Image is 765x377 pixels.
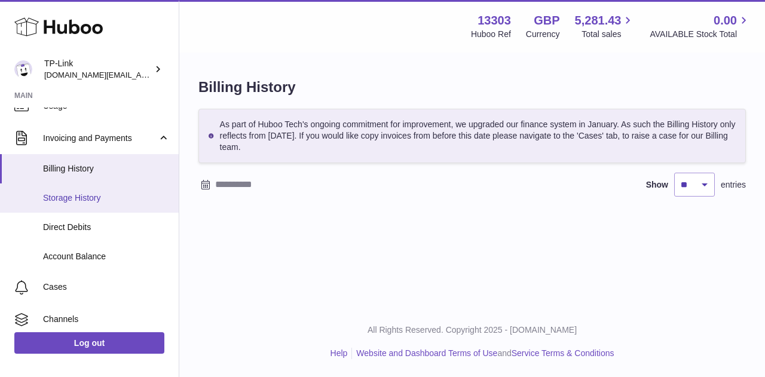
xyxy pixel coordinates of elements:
a: Service Terms & Conditions [512,348,614,358]
span: Total sales [582,29,635,40]
span: Cases [43,281,170,293]
span: entries [721,179,746,191]
span: [DOMAIN_NAME][EMAIL_ADDRESS][DOMAIN_NAME] [44,70,238,79]
span: Invoicing and Payments [43,133,157,144]
p: All Rights Reserved. Copyright 2025 - [DOMAIN_NAME] [189,324,755,336]
strong: GBP [534,13,559,29]
a: 0.00 AVAILABLE Stock Total [650,13,751,40]
h1: Billing History [198,78,746,97]
span: AVAILABLE Stock Total [650,29,751,40]
span: 0.00 [714,13,737,29]
div: Huboo Ref [471,29,511,40]
span: 5,281.43 [575,13,622,29]
a: 5,281.43 Total sales [575,13,635,40]
span: Account Balance [43,251,170,262]
div: As part of Huboo Tech's ongoing commitment for improvement, we upgraded our finance system in Jan... [198,109,746,163]
label: Show [646,179,668,191]
span: Storage History [43,192,170,204]
span: Channels [43,314,170,325]
span: Billing History [43,163,170,174]
a: Website and Dashboard Terms of Use [356,348,497,358]
div: TP-Link [44,58,152,81]
a: Log out [14,332,164,354]
li: and [352,348,614,359]
span: Direct Debits [43,222,170,233]
div: Currency [526,29,560,40]
strong: 13303 [478,13,511,29]
img: accountant.uk@tp-link.com [14,60,32,78]
a: Help [331,348,348,358]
